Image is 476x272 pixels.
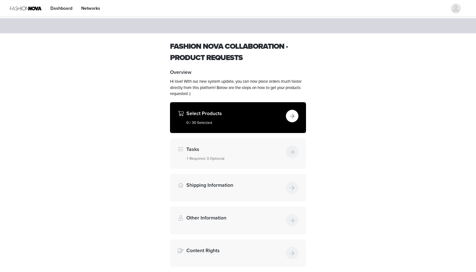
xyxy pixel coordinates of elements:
h5: 0 / 30 Selected [186,120,283,125]
div: Content Rights [170,239,306,267]
div: avatar [453,3,459,14]
h4: Overview [170,69,306,76]
div: Other Information [170,207,306,234]
a: Dashboard [47,1,76,15]
div: Select Products [170,102,306,133]
h4: Shipping Information [186,181,283,189]
h4: Content Rights [186,247,283,254]
div: Shipping Information [170,174,306,202]
p: Hi love! With our new system update, you can now place orders much faster directly from this plat... [170,79,306,97]
a: Networks [77,1,104,15]
h1: Fashion Nova collaboration - Product requests [170,41,306,64]
h4: Other Information [186,214,283,222]
img: Fashion Nova Logo [10,1,42,15]
h4: Select Products [186,110,283,117]
h5: 1 Required, 0 Optional [186,156,283,161]
div: Tasks [170,138,306,169]
h4: Tasks [186,146,283,153]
